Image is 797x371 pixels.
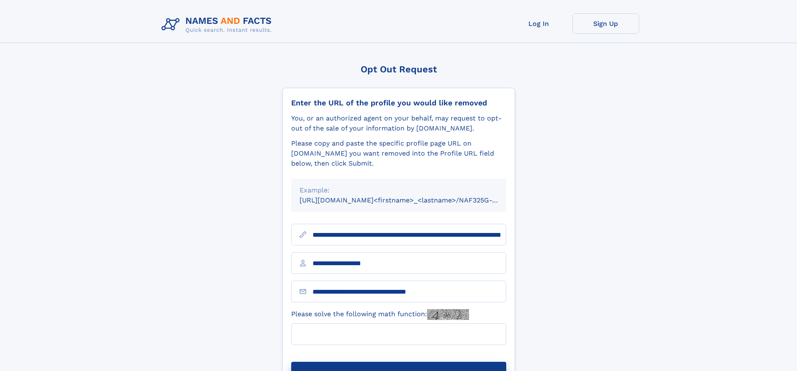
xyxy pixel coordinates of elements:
[291,138,506,169] div: Please copy and paste the specific profile page URL on [DOMAIN_NAME] you want removed into the Pr...
[291,309,469,320] label: Please solve the following math function:
[158,13,279,36] img: Logo Names and Facts
[300,185,498,195] div: Example:
[291,113,506,133] div: You, or an authorized agent on your behalf, may request to opt-out of the sale of your informatio...
[300,196,522,204] small: [URL][DOMAIN_NAME]<firstname>_<lastname>/NAF325G-xxxxxxxx
[572,13,639,34] a: Sign Up
[291,98,506,107] div: Enter the URL of the profile you would like removed
[505,13,572,34] a: Log In
[282,64,515,74] div: Opt Out Request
